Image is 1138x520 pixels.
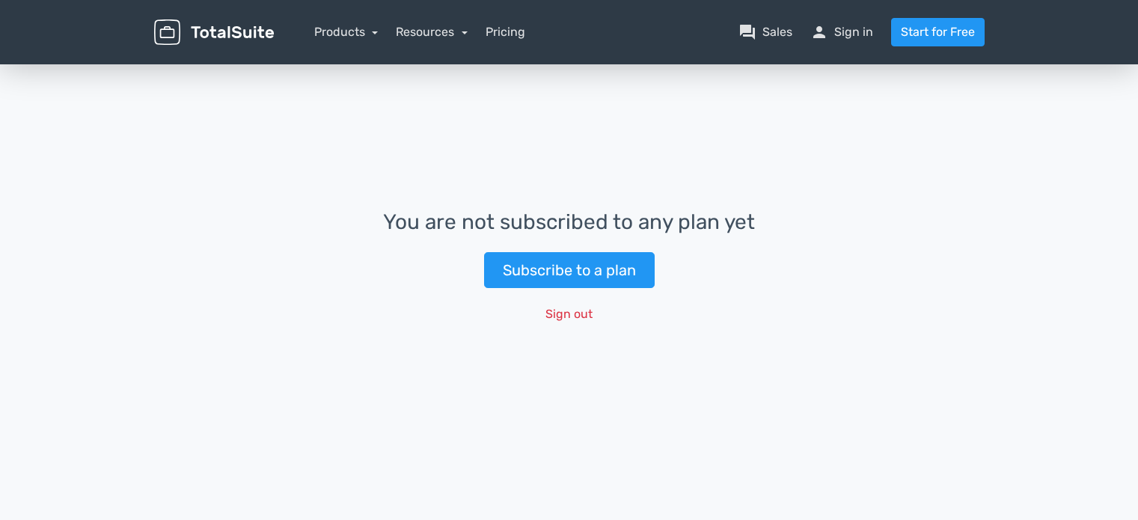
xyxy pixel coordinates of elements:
a: Start for Free [891,18,985,46]
a: Products [314,25,379,39]
a: Resources [396,25,468,39]
img: TotalSuite for WordPress [154,19,274,46]
span: question_answer [738,23,756,41]
h3: You are not subscribed to any plan yet [383,211,755,234]
a: Subscribe to a plan [484,252,655,288]
a: personSign in [810,23,873,41]
span: person [810,23,828,41]
a: Pricing [486,23,525,41]
button: Sign out [536,300,602,328]
a: question_answerSales [738,23,792,41]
